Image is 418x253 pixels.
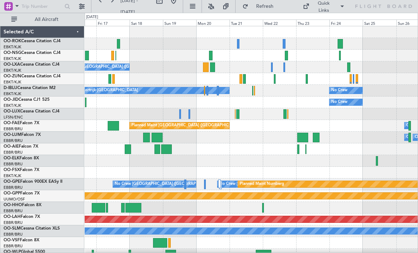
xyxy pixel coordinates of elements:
[4,91,21,97] a: EBKT/KJK
[4,86,56,90] a: D-IBLUCessna Citation M2
[4,39,21,43] span: OO-ROK
[86,14,98,20] div: [DATE]
[4,220,23,225] a: EBBR/BRU
[4,180,62,184] a: OO-GPEFalcon 900EX EASy II
[263,20,296,26] div: Wed 22
[4,133,41,137] a: OO-LUMFalcon 7X
[331,85,348,96] div: No Crew
[4,121,20,125] span: OO-FAE
[250,4,279,9] span: Refresh
[4,126,23,132] a: EBBR/BRU
[18,17,75,22] span: All Aircraft
[4,109,20,114] span: OO-LUX
[4,161,23,167] a: EBBR/BRU
[230,20,263,26] div: Tue 21
[4,203,22,207] span: OO-HHO
[4,144,19,149] span: OO-AIE
[4,238,39,242] a: OO-VSFFalcon 8X
[4,226,21,231] span: OO-SLM
[296,20,329,26] div: Thu 23
[4,208,23,214] a: EBBR/BRU
[4,68,21,73] a: EBKT/KJK
[4,133,21,137] span: OO-LUM
[4,191,20,196] span: OO-GPP
[363,20,396,26] div: Sat 25
[4,168,20,172] span: OO-FSX
[4,197,25,202] a: UUMO/OSF
[196,20,230,26] div: Mon 20
[96,20,130,26] div: Fri 17
[239,1,282,12] button: Refresh
[130,20,163,26] div: Sat 18
[4,109,60,114] a: OO-LUXCessna Citation CJ4
[4,203,41,207] a: OO-HHOFalcon 8X
[4,144,38,149] a: OO-AIEFalcon 7X
[4,79,21,85] a: EBKT/KJK
[4,74,61,78] a: OO-ZUNCessna Citation CJ4
[4,191,40,196] a: OO-GPPFalcon 7X
[115,179,233,189] div: No Crew [GEOGRAPHIC_DATA] ([GEOGRAPHIC_DATA] National)
[4,232,23,237] a: EBBR/BRU
[4,98,18,102] span: OO-JID
[4,226,60,231] a: OO-SLMCessna Citation XLS
[4,44,21,50] a: EBKT/KJK
[4,115,23,120] a: LFSN/ENC
[4,156,39,160] a: OO-ELKFalcon 8X
[4,238,20,242] span: OO-VSF
[4,138,23,143] a: EBBR/BRU
[4,243,23,249] a: EBBR/BRU
[4,103,21,108] a: EBKT/KJK
[4,51,61,55] a: OO-NSGCessna Citation CJ4
[4,98,50,102] a: OO-JIDCessna CJ1 525
[4,51,21,55] span: OO-NSG
[22,1,62,12] input: Trip Number
[4,168,39,172] a: OO-FSXFalcon 7X
[240,179,284,189] div: Planned Maint Nurnberg
[4,180,20,184] span: OO-GPE
[4,56,21,61] a: EBKT/KJK
[163,20,196,26] div: Sun 19
[4,156,19,160] span: OO-ELK
[4,39,61,43] a: OO-ROKCessna Citation CJ4
[331,97,348,108] div: No Crew
[4,62,20,67] span: OO-LXA
[4,173,21,178] a: EBKT/KJK
[4,86,17,90] span: D-IBLU
[4,215,40,219] a: OO-LAHFalcon 7X
[299,1,348,12] button: Quick Links
[4,215,21,219] span: OO-LAH
[4,74,21,78] span: OO-ZUN
[329,20,363,26] div: Fri 24
[65,85,138,96] div: No Crew Kortrijk-[GEOGRAPHIC_DATA]
[131,120,260,131] div: Planned Maint [GEOGRAPHIC_DATA] ([GEOGRAPHIC_DATA] National)
[65,62,183,72] div: No Crew [GEOGRAPHIC_DATA] ([GEOGRAPHIC_DATA] National)
[4,121,39,125] a: OO-FAEFalcon 7X
[4,150,23,155] a: EBBR/BRU
[4,62,60,67] a: OO-LXACessna Citation CJ4
[4,185,23,190] a: EBBR/BRU
[8,14,77,25] button: All Aircraft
